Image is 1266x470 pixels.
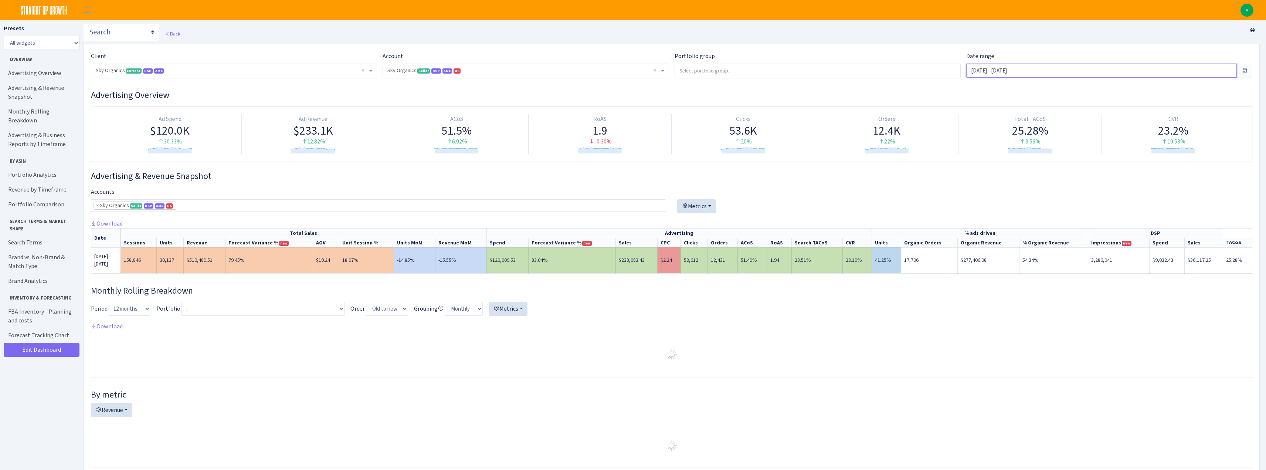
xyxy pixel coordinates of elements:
div: Clicks [675,115,812,124]
div: -0.30% [532,138,669,146]
div: 30.33% [102,138,238,146]
label: Order [350,304,365,313]
td: 53,612 [680,247,707,273]
th: Units [157,238,184,247]
th: Clicks [680,238,707,247]
td: $19.24 [313,247,339,273]
div: 19.53% [1105,138,1242,146]
a: Brand vs. Non-Brand & Match Type [4,250,78,274]
a: Edit Dashboard [4,343,79,357]
span: DSP [431,68,441,74]
div: 20% [675,138,812,146]
span: Search Terms & Market Share [4,215,77,232]
label: Presets [4,24,24,33]
th: Spend [1149,238,1184,247]
span: Sky Organics <span class="badge badge-success">Current</span><span class="badge badge-primary">DS... [96,67,368,74]
a: FBA Inventory - Planning and costs [4,304,78,328]
span: Sky Organics <span class="badge badge-success">Current</span><span class="badge badge-primary">DS... [91,64,377,78]
th: Revenue [184,238,225,247]
h3: Widget #2 [91,171,1252,182]
div: Total TACoS [961,115,1099,124]
a: Download [91,220,123,227]
a: Advertising Overview [4,66,78,81]
button: Revenue [91,403,132,417]
div: 6.92% [388,138,525,146]
span: Sky Organics <span class="badge badge-success">Seller</span><span class="badge badge-primary">DSP... [387,67,659,74]
span: Inventory & Forecasting [4,291,77,301]
td: 18.97% [339,247,394,273]
label: Client [91,52,106,61]
span: Sky Organics <span class="badge badge-success">Seller</span><span class="badge badge-primary">DSP... [383,64,668,78]
label: Accounts [91,187,114,196]
a: Back [165,30,180,37]
td: 3,286,041 [1088,247,1149,273]
td: $277,406.08 [958,247,1019,273]
th: Search TACoS [791,238,842,247]
th: Organic Revenue [958,238,1019,247]
th: % ads driven [872,228,1088,238]
div: 25.28% [961,124,1099,138]
li: Sky Organics <span class="badge badge-success">Seller</span><span class="badge badge-primary">DSP... [94,202,176,210]
span: × [96,202,99,209]
th: Spend Forecast Variance % [529,238,616,247]
th: Units [872,238,901,247]
th: Orders [707,238,738,247]
th: Organic Orders [901,238,958,247]
label: Date range [966,52,994,61]
th: Advertising [486,228,872,238]
td: 83.04% [529,247,616,273]
span: new [279,241,289,246]
div: 12.4K [818,124,955,138]
th: Impressions [1088,238,1149,247]
h3: Widget #1 [91,90,1252,101]
input: Select portfolio group... [675,64,960,77]
th: Spend [486,238,528,247]
td: $9,032.43 [1149,247,1184,273]
td: 1.94 [767,247,791,273]
label: Account [383,52,403,61]
div: 3.56% [961,138,1099,146]
th: RoAS [767,238,791,247]
a: Advertising & Revenue Snapshot [4,81,78,104]
span: Seller [417,68,430,74]
td: -14.85% [394,247,435,273]
label: Portfolio [156,304,180,313]
span: AMC [154,68,164,74]
td: 41.25% [872,247,901,273]
span: Remove all items [362,67,364,74]
span: Current [126,68,142,74]
div: 1.9 [532,124,669,138]
td: 25.28% [1223,247,1252,273]
div: 22% [818,138,955,146]
th: Sales [1184,238,1223,247]
th: DSP [1088,228,1223,238]
span: new [1122,241,1131,246]
img: Preloader [666,348,678,360]
span: AMC [155,203,164,209]
td: $120,009.53 [486,247,528,273]
th: ACoS [738,238,767,247]
a: Search Terms [4,235,78,250]
a: Portfolio Analytics [4,168,78,182]
td: [DATE] - [DATE] [91,247,121,273]
div: Ad Spend [102,115,238,124]
th: AOV [313,238,339,247]
td: 54.34% [1019,247,1088,273]
div: 51.5% [388,124,525,138]
div: $120.0K [102,124,238,138]
td: $233,083.43 [616,247,658,273]
div: 12.82% [245,138,382,146]
a: Portfolio Comparison [4,197,78,212]
td: $36,117.25 [1184,247,1223,273]
th: Total Sales [121,228,487,238]
span: By ASIN [4,155,77,165]
th: Sessions [121,238,157,247]
th: % Organic Revenue [1019,238,1088,247]
a: Brand Analytics [4,274,78,288]
td: 23.19% [842,247,872,273]
a: Download [91,322,123,330]
a: Monthly Rolling Breakdown [4,104,78,128]
div: RoAS [532,115,669,124]
h4: By metric [91,389,1252,400]
td: 17,706 [901,247,958,273]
